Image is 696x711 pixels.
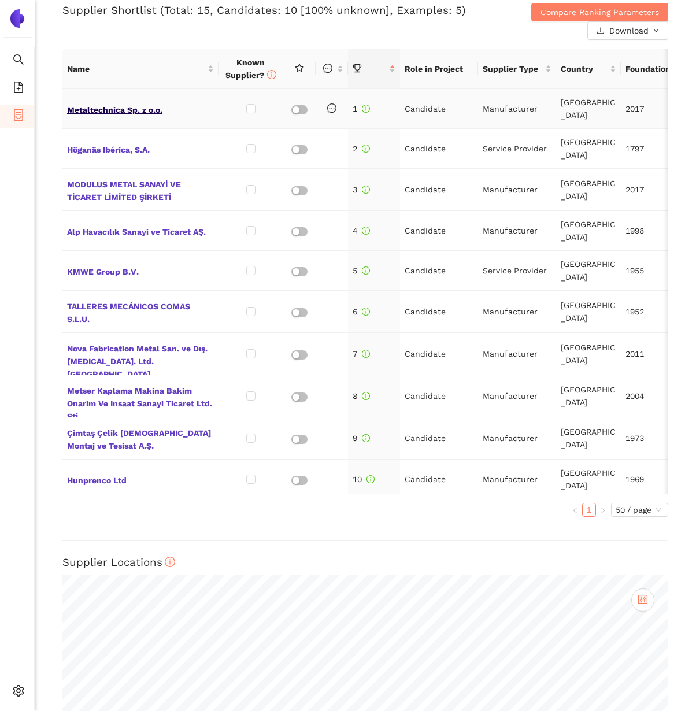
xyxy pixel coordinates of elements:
span: Metaltechnica Sp. z o.o. [67,101,214,116]
td: Manufacturer [478,291,556,333]
a: 1 [583,503,595,516]
span: Höganäs Ibérica, S.A. [67,141,214,156]
td: 1973 [621,417,686,460]
span: info-circle [362,145,370,153]
td: 2004 [621,375,686,417]
span: info-circle [165,557,176,568]
span: star [295,64,304,73]
span: TALLERES MECÁNICOS COMAS S.L.U. [67,298,214,325]
th: this column's title is Name,this column is sortable [62,49,219,89]
span: info-circle [366,475,375,483]
span: info-circle [362,266,370,275]
th: this column's title is Foundation,this column is sortable [621,49,686,89]
span: info-circle [362,308,370,316]
td: Service Provider [478,251,556,291]
li: Next Page [596,503,610,517]
h3: Supplier Shortlist (Total: 15, Candidates: 10 [100% unknown], Examples: 5) [62,3,467,18]
td: Manufacturer [478,211,556,251]
td: 1998 [621,211,686,251]
span: Supplier Type [483,62,543,75]
span: Foundation [625,62,672,75]
td: 1952 [621,291,686,333]
span: down [653,28,659,35]
td: Manufacturer [478,460,556,499]
td: Candidate [400,333,478,375]
td: Candidate [400,417,478,460]
button: left [568,503,582,517]
span: 3 [353,185,370,194]
span: trophy [353,64,362,73]
button: right [596,503,610,517]
span: 50 / page [616,503,664,516]
td: [GEOGRAPHIC_DATA] [556,333,621,375]
span: message [323,64,332,73]
span: Country [561,62,608,75]
td: 2017 [621,89,686,129]
span: info-circle [362,350,370,358]
td: Candidate [400,169,478,211]
td: [GEOGRAPHIC_DATA] [556,211,621,251]
span: control [638,594,648,605]
td: Manufacturer [478,89,556,129]
span: Metser Kaplama Makina Bakim Onarim Ve Insaat Sanayi Ticaret Ltd. Sti. [67,382,214,410]
td: Manufacturer [478,417,556,460]
span: Download [609,24,649,37]
td: Candidate [400,291,478,333]
td: Candidate [400,375,478,417]
td: [GEOGRAPHIC_DATA] [556,417,621,460]
td: [GEOGRAPHIC_DATA] [556,460,621,499]
span: right [599,507,606,514]
span: file-add [13,77,24,101]
th: this column's title is Country,this column is sortable [556,49,621,89]
span: info-circle [362,434,370,442]
td: [GEOGRAPHIC_DATA] [556,251,621,291]
span: info-circle [362,227,370,235]
span: Known Supplier? [225,58,276,80]
td: [GEOGRAPHIC_DATA] [556,375,621,417]
span: MODULUS METAL SANAYİ VE TİCARET LİMİTED ŞİRKETİ [67,176,214,203]
span: 1 [353,104,370,113]
td: Manufacturer [478,169,556,211]
span: 8 [353,391,370,401]
span: Çimtaş Çelik [DEMOGRAPHIC_DATA] Montaj ve Tesisat A.Ş. [67,424,214,452]
h3: Supplier Locations [62,555,668,570]
span: 7 [353,349,370,358]
span: KMWE Group B.V. [67,263,214,278]
th: Role in Project [400,49,478,89]
div: Page Size [611,503,668,517]
span: Alp Havacılık Sanayi ve Ticaret AŞ. [67,223,214,238]
th: this column's title is Supplier Type,this column is sortable [478,49,556,89]
li: Previous Page [568,503,582,517]
span: info-circle [362,392,370,400]
button: Compare Ranking Parameters [531,3,668,21]
td: Candidate [400,251,478,291]
span: info-circle [362,105,370,113]
td: [GEOGRAPHIC_DATA] [556,129,621,169]
span: 10 [353,475,375,484]
td: 2017 [621,169,686,211]
span: Nova Fabrication Metal San. ve Dış. [MEDICAL_DATA]. Ltd. [GEOGRAPHIC_DATA] [67,340,214,368]
td: [GEOGRAPHIC_DATA] [556,89,621,129]
td: [GEOGRAPHIC_DATA] [556,169,621,211]
th: this column is sortable [316,49,348,89]
span: setting [13,681,24,704]
li: 1 [582,503,596,517]
span: info-circle [362,186,370,194]
td: Service Provider [478,129,556,169]
span: Name [67,62,205,75]
span: Compare Ranking Parameters [540,6,659,18]
td: Manufacturer [478,333,556,375]
span: 2 [353,144,370,153]
td: Candidate [400,211,478,251]
span: container [13,105,24,128]
td: 1797 [621,129,686,169]
span: 4 [353,226,370,235]
td: 2011 [621,333,686,375]
span: Hunprenco Ltd [67,472,214,487]
img: Logo [8,9,27,28]
span: message [327,103,336,113]
span: 6 [353,307,370,316]
td: Candidate [400,129,478,169]
td: Candidate [400,89,478,129]
td: 1969 [621,460,686,499]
